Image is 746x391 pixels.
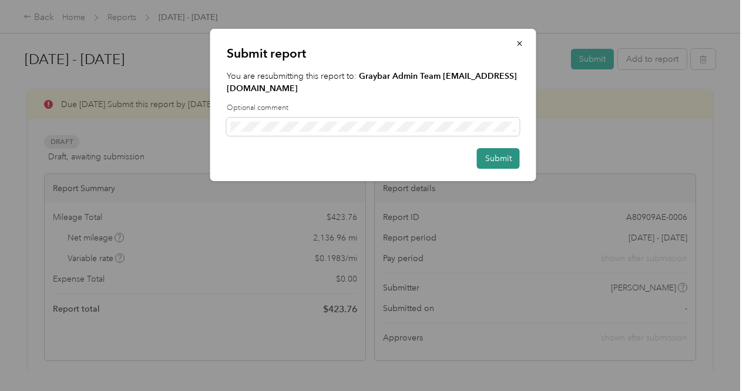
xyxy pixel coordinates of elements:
[227,103,520,113] label: Optional comment
[227,71,517,93] strong: Graybar Admin Team [EMAIL_ADDRESS][DOMAIN_NAME]
[680,325,746,391] iframe: Everlance-gr Chat Button Frame
[227,70,520,95] p: You are resubmitting this report to:
[227,45,520,62] p: Submit report
[477,148,520,169] button: Submit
